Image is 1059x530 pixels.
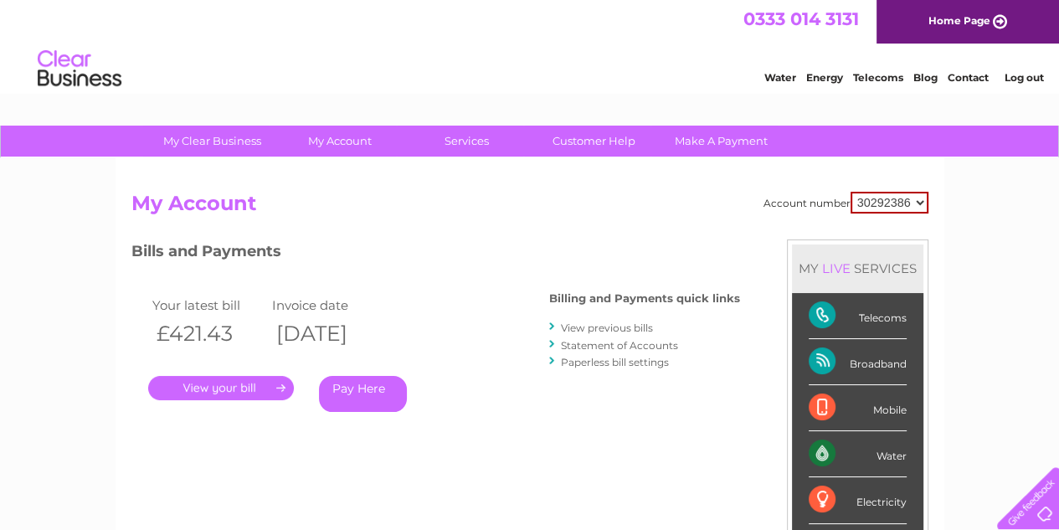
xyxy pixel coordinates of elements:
div: LIVE [819,260,854,276]
div: Telecoms [809,293,907,339]
a: Statement of Accounts [561,339,678,352]
a: Telecoms [853,71,903,84]
div: Broadband [809,339,907,385]
a: Make A Payment [652,126,790,157]
h4: Billing and Payments quick links [549,292,740,305]
a: My Clear Business [143,126,281,157]
a: Log out [1004,71,1043,84]
img: logo.png [37,44,122,95]
th: [DATE] [268,316,388,351]
div: Mobile [809,385,907,431]
h3: Bills and Payments [131,239,740,269]
div: Clear Business is a trading name of Verastar Limited (registered in [GEOGRAPHIC_DATA] No. 3667643... [135,9,926,81]
a: 0333 014 3131 [743,8,859,29]
h2: My Account [131,192,928,224]
div: Account number [763,192,928,214]
a: . [148,376,294,400]
a: Contact [948,71,989,84]
a: Blog [913,71,938,84]
a: Pay Here [319,376,407,412]
td: Your latest bill [148,294,269,316]
th: £421.43 [148,316,269,351]
div: MY SERVICES [792,244,923,292]
a: Customer Help [525,126,663,157]
td: Invoice date [268,294,388,316]
a: My Account [270,126,409,157]
a: Energy [806,71,843,84]
a: View previous bills [561,322,653,334]
div: Electricity [809,477,907,523]
a: Water [764,71,796,84]
a: Paperless bill settings [561,356,669,368]
a: Services [398,126,536,157]
div: Water [809,431,907,477]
